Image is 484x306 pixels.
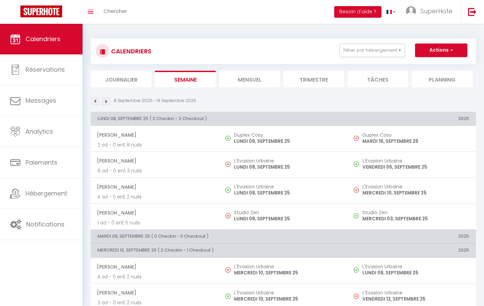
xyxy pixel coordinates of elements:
img: NO IMAGE [354,213,359,219]
h5: L'Evasion Urbaine [234,264,341,269]
span: Analytics [25,127,53,136]
h5: L'Evasion Urbaine [234,184,341,189]
span: [PERSON_NAME] [97,181,212,193]
h5: L'Evasion Urbaine [362,290,469,295]
img: NO IMAGE [354,293,359,299]
h5: L'Evasion Urbaine [362,264,469,269]
p: 4 ad - 0 enf, 2 nuits [97,273,212,280]
img: ... [406,6,416,16]
img: NO IMAGE [225,213,231,219]
h5: Duplex Cosy [362,132,469,138]
th: 2025 [347,112,476,125]
p: 2 ad - 0 enf, 8 nuits [97,141,212,149]
p: MARDI 16, SEPTEMBRE 25 [362,138,469,145]
th: MARDI 09, SEPTEMBRE 25 ( 0 Checkin - 0 Checkout ) [91,230,347,243]
img: logout [468,7,477,16]
h3: CALENDRIERS [109,44,151,59]
span: SuperHote [420,7,452,15]
img: NO IMAGE [354,136,359,141]
img: Super Booking [20,5,62,17]
span: Notifications [26,220,65,228]
li: Planning [412,71,472,87]
p: 8 Septembre 2025 - 14 Septembre 2025 [114,98,196,104]
p: 4 ad - 0 enf, 2 nuits [97,193,212,201]
span: [PERSON_NAME] [97,206,212,219]
span: [PERSON_NAME] [97,129,212,141]
li: Mensuel [219,71,280,87]
img: NO IMAGE [354,187,359,193]
h5: Studio Zen [362,210,469,215]
p: MERCREDI 10, SEPTEMBRE 25 [362,189,469,197]
button: Filtrer par hébergement [340,44,405,57]
button: Besoin d'aide ? [334,6,381,18]
th: 2025 [347,244,476,257]
span: [PERSON_NAME] [97,286,212,299]
button: Ouvrir le widget de chat LiveChat [5,3,26,23]
p: LUNDI 08, SEPTEMBRE 25 [234,215,341,222]
li: Semaine [155,71,216,87]
span: Hébergement [25,189,67,198]
p: LUNDI 08, SEPTEMBRE 25 [234,164,341,171]
th: MERCREDI 10, SEPTEMBRE 25 ( 2 Checkin - 1 Checkout ) [91,244,347,257]
span: Chercher [104,7,127,15]
p: 6 ad - 0 enf, 3 nuits [97,167,212,174]
p: MERCREDI 03, SEPTEMBRE 25 [362,215,469,222]
h5: L'Evasion Urbaine [234,158,341,164]
p: VENDREDI 12, SEPTEMBRE 25 [362,295,469,303]
span: [PERSON_NAME] [97,260,212,273]
p: MERCREDI 10, SEPTEMBRE 25 [234,269,341,276]
p: LUNDI 08, SEPTEMBRE 25 [234,138,341,145]
th: LUNDI 08, SEPTEMBRE 25 ( 2 Checkin - 2 Checkout ) [91,112,347,125]
li: Tâches [347,71,408,87]
li: Journalier [91,71,151,87]
p: MERCREDI 10, SEPTEMBRE 25 [234,295,341,303]
span: [PERSON_NAME] [97,154,212,167]
img: NO IMAGE [354,267,359,273]
h5: Studio Zen [234,210,341,215]
p: 1 ad - 0 enf, 5 nuits [97,219,212,226]
p: LUNDI 08, SEPTEMBRE 25 [234,189,341,197]
span: Réservations [25,65,65,74]
h5: Duplex Cosy [234,132,341,138]
img: NO IMAGE [225,267,231,273]
h5: L'Evasion Urbaine [362,184,469,189]
button: Actions [415,44,467,57]
span: Messages [25,96,56,105]
img: NO IMAGE [225,161,231,167]
p: VENDREDI 05, SEPTEMBRE 25 [362,164,469,171]
h5: L'Evasion Urbaine [234,290,341,295]
th: 2025 [347,230,476,243]
span: Paiements [25,158,57,167]
h5: L'Evasion Urbaine [362,158,469,164]
p: LUNDI 08, SEPTEMBRE 25 [362,269,469,276]
span: Calendriers [25,35,60,43]
img: NO IMAGE [354,161,359,167]
li: Trimestre [283,71,344,87]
